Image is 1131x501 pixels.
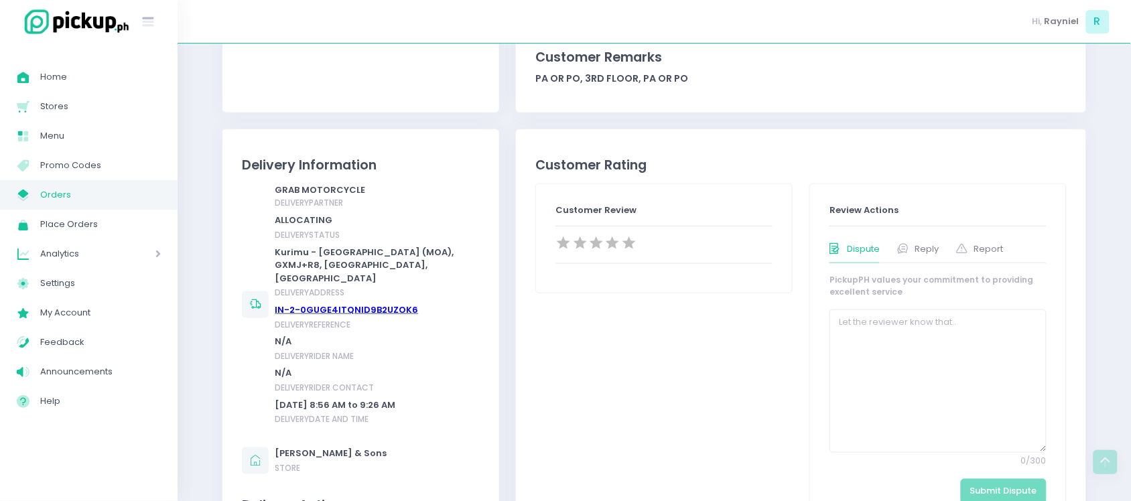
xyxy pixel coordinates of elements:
span: delivery status [275,229,340,240]
span: delivery rider contact [275,382,375,393]
div: ALLOCATING [275,214,476,227]
div: Customer Rating [535,155,1067,175]
div: [DATE] 8:56 AM to 9:26 AM [275,399,476,412]
div: Customer Remarks [535,48,1067,67]
span: Reply [915,242,939,256]
span: Rayniel [1045,15,1079,28]
span: Report [974,242,1003,256]
div: GRAB MOTORCYCLE [275,184,476,210]
span: Home [40,68,161,86]
div: Pa OR po, 3rd floor, Pa OR po [535,72,1067,86]
span: Announcements [40,363,161,380]
div: Kurimu - [GEOGRAPHIC_DATA] (MOA), GXMJ+R8, [GEOGRAPHIC_DATA], [GEOGRAPHIC_DATA] [275,246,476,285]
span: delivery rider name [275,350,354,362]
span: delivery reference [275,319,351,330]
span: R [1086,10,1110,33]
div: N/A [275,335,476,348]
span: My Account [40,304,161,321]
span: store [275,463,301,474]
span: Customer Review [555,204,637,216]
span: Help [40,392,161,410]
span: Analytics [40,245,117,263]
span: Stores [40,98,161,115]
div: Delivery Information [242,155,480,175]
span: delivery partner [275,197,344,208]
div: [PERSON_NAME] & Sons [275,447,387,461]
img: logo [17,7,131,36]
span: delivery address [275,287,345,298]
span: Dispute [847,242,880,256]
span: Feedback [40,334,161,351]
div: N/A [275,366,476,380]
span: Promo Codes [40,157,161,174]
span: Place Orders [40,216,161,233]
span: Delivery date and time [275,413,369,425]
div: PickupPH values your commitment to providing excellent service [829,274,1047,298]
span: Hi, [1033,15,1043,28]
span: 0 / 300 [829,455,1047,468]
a: IN-2-0GUGE4ITQNID9B2UZOK6 [275,303,419,316]
span: Orders [40,186,161,204]
span: Review Actions [829,204,899,216]
span: Settings [40,275,161,292]
span: Menu [40,127,161,145]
